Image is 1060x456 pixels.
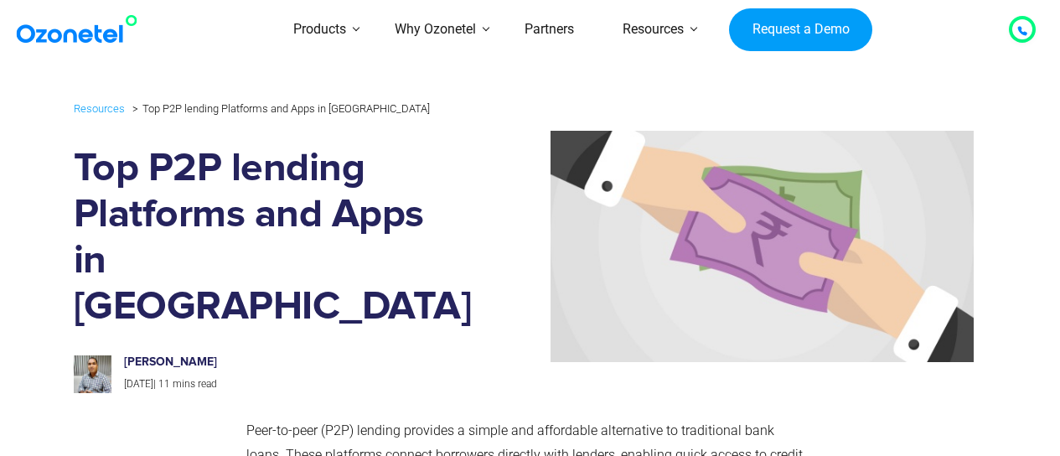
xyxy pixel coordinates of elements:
[124,378,153,390] span: [DATE]
[124,355,437,370] h6: [PERSON_NAME]
[158,378,170,390] span: 11
[467,131,975,362] img: peer-to-peer lending platforms
[729,8,872,52] a: Request a Demo
[124,376,437,394] p: |
[74,99,125,118] a: Resources
[173,378,217,390] span: mins read
[74,146,454,330] h1: Top P2P lending Platforms and Apps in [GEOGRAPHIC_DATA]
[128,98,430,119] li: Top P2P lending Platforms and Apps in [GEOGRAPHIC_DATA]
[74,355,111,393] img: prashanth-kancherla_avatar-200x200.jpeg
